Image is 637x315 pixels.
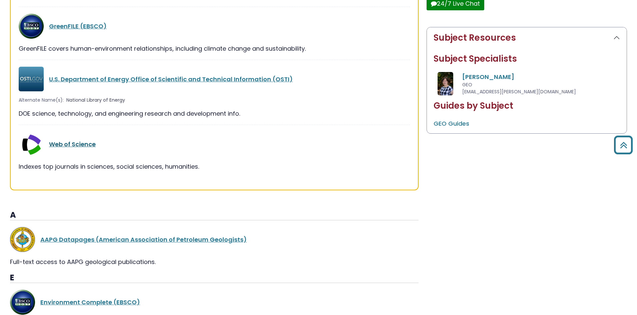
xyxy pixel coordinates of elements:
span: [EMAIL_ADDRESS][PERSON_NAME][DOMAIN_NAME] [462,88,576,95]
span: GEO [462,81,472,88]
h3: E [10,273,419,283]
span: National Library of Energy [66,97,125,104]
a: GEO Guides [434,119,469,128]
a: Web of Science [49,140,96,148]
a: Back to Top [611,139,635,151]
a: [PERSON_NAME] [462,73,514,81]
span: Alternate Name(s): [19,97,64,104]
div: DOE science, technology, and engineering research and development info. [19,109,410,118]
div: Full-text access to AAPG geological publications. [10,257,419,266]
a: GreenFILE (EBSCO) [49,22,107,30]
a: U.S. Department of Energy Office of Scientific and Technical Information (OSTI) [49,75,293,83]
h2: Subject Specialists [434,54,620,64]
div: Indexes top journals in sciences, social sciences, humanities. [19,162,410,171]
a: Environment Complete (EBSCO) [40,298,140,306]
h3: A [10,210,419,220]
img: Amanda Matthysse [438,72,453,95]
button: Subject Resources [427,27,627,48]
h2: Guides by Subject [434,101,620,111]
a: AAPG Datapages (American Association of Petroleum Geologists) [40,235,247,244]
div: GreenFILE covers human-environment relationships, including climate change and sustainability. [19,44,410,53]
